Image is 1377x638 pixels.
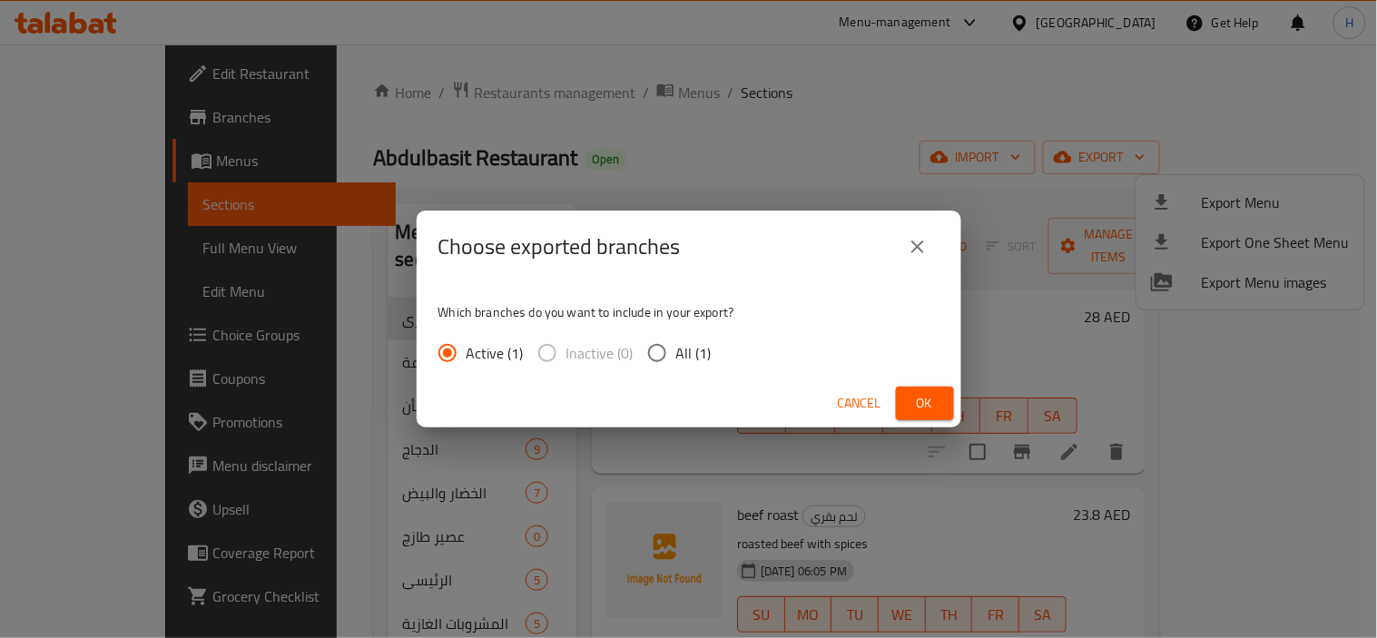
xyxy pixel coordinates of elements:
p: Which branches do you want to include in your export? [438,303,939,321]
button: Ok [896,387,954,420]
span: All (1) [676,342,712,364]
span: Ok [910,392,939,415]
button: Cancel [831,387,889,420]
span: Active (1) [467,342,524,364]
span: Inactive (0) [566,342,634,364]
h2: Choose exported branches [438,232,681,261]
span: Cancel [838,392,881,415]
button: close [896,225,939,269]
